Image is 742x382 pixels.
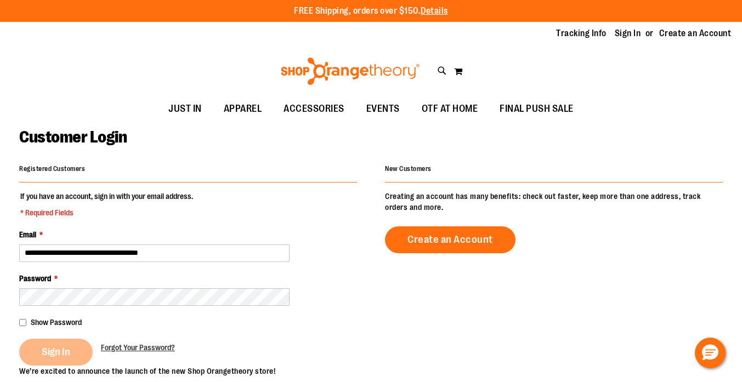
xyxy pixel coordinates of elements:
[213,96,273,122] a: APPAREL
[411,96,489,122] a: OTF AT HOME
[273,96,355,122] a: ACCESSORIES
[385,226,516,253] a: Create an Account
[224,96,262,121] span: APPAREL
[101,342,175,353] a: Forgot Your Password?
[422,96,478,121] span: OTF AT HOME
[101,343,175,352] span: Forgot Your Password?
[19,366,371,377] p: We’re excited to announce the launch of the new Shop Orangetheory store!
[284,96,344,121] span: ACCESSORIES
[355,96,411,122] a: EVENTS
[19,230,36,239] span: Email
[31,318,82,327] span: Show Password
[20,207,193,218] span: * Required Fields
[19,274,51,283] span: Password
[294,5,448,18] p: FREE Shipping, orders over $150.
[500,96,574,121] span: FINAL PUSH SALE
[19,128,127,146] span: Customer Login
[556,27,607,39] a: Tracking Info
[489,96,585,122] a: FINAL PUSH SALE
[19,191,194,218] legend: If you have an account, sign in with your email address.
[385,191,723,213] p: Creating an account has many benefits: check out faster, keep more than one address, track orders...
[168,96,202,121] span: JUST IN
[421,6,448,16] a: Details
[695,338,726,368] button: Hello, have a question? Let’s chat.
[385,165,432,173] strong: New Customers
[279,58,421,85] img: Shop Orangetheory
[407,233,493,246] span: Create an Account
[157,96,213,122] a: JUST IN
[366,96,400,121] span: EVENTS
[659,27,732,39] a: Create an Account
[19,165,85,173] strong: Registered Customers
[615,27,641,39] a: Sign In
